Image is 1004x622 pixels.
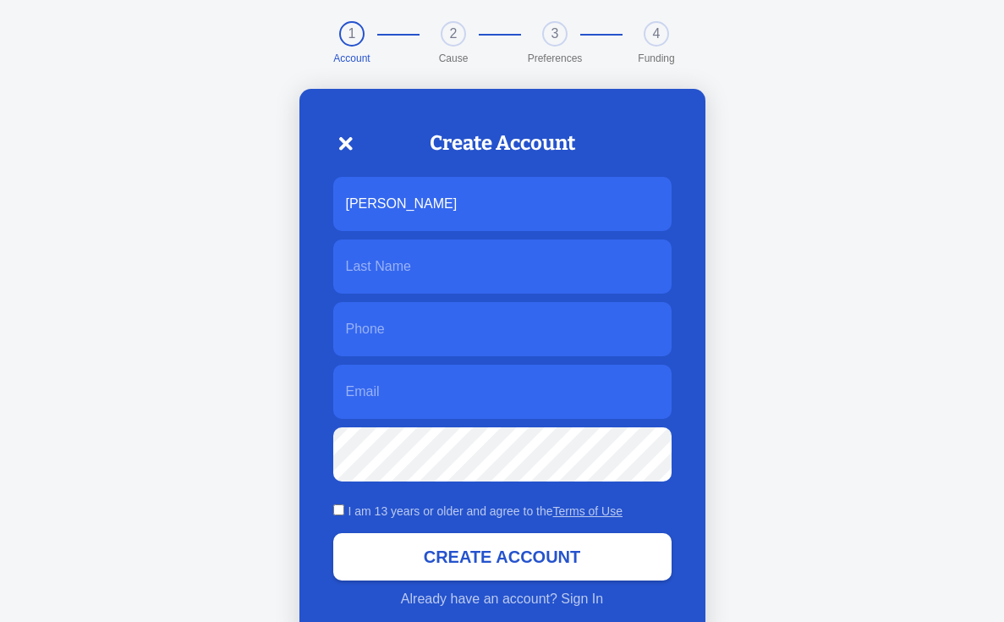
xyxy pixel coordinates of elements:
p: 2 [450,24,458,44]
input: I am 13 years or older and agree to theTerms of Use [333,504,344,515]
p: Cause [439,51,469,66]
button: Create Account [333,533,672,581]
p: 4 [653,24,661,44]
input: First Name [333,177,672,231]
p: Funding [638,51,674,66]
input: Last Name [333,239,672,294]
input: Email [333,365,672,419]
input: Phone [333,302,672,356]
a: Terms of Use [553,504,623,518]
div: Already have an account? Sign In [333,589,672,609]
p: Account [333,51,370,66]
p: 1 [348,24,356,44]
p: 3 [551,24,559,44]
label: I am 13 years or older and agree to the [333,490,672,533]
p: Preferences [528,51,583,66]
h2: Create Account [354,127,650,173]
